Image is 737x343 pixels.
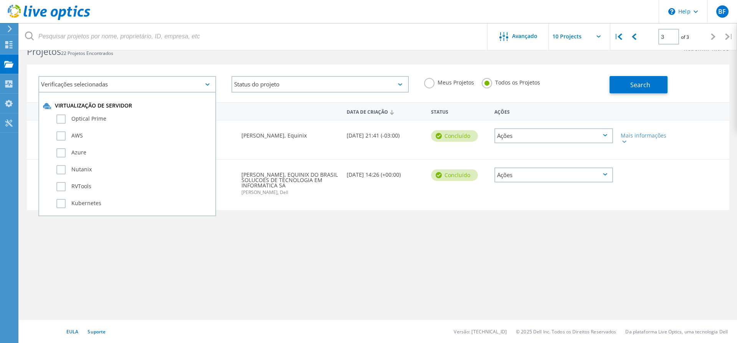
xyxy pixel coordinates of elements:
[491,104,617,118] div: Ações
[668,8,675,15] svg: \n
[482,78,540,85] label: Todos os Projetos
[431,169,478,181] div: Concluído
[19,23,488,50] input: Pesquisar projetos por nome, proprietário, ID, empresa, etc
[56,148,212,157] label: Azure
[516,328,616,335] li: © 2025 Dell Inc. Todos os Direitos Reservados
[427,104,491,118] div: Status
[56,114,212,124] label: Optical Prime
[38,76,216,93] div: Verificações selecionadas
[718,8,726,15] span: BF
[56,182,212,191] label: RVTools
[56,131,212,141] label: AWS
[494,167,613,182] div: Ações
[630,81,650,89] span: Search
[238,121,343,146] div: [PERSON_NAME], Equinix
[8,16,90,22] a: Live Optics Dashboard
[343,121,427,146] div: [DATE] 21:41 (-03:00)
[238,160,343,202] div: [PERSON_NAME], EQUINIX DO BRASIL SOLUCOES DE TECNOLOGIA EM INFORMATICA SA
[56,199,212,208] label: Kubernetes
[512,33,537,39] span: Avançado
[43,102,212,110] div: Virtualização de servidor
[56,165,212,174] label: Nutanix
[610,76,668,93] button: Search
[431,130,478,142] div: Concluído
[241,190,339,195] span: [PERSON_NAME], Dell
[721,23,737,50] div: |
[454,328,507,335] li: Versão: [TECHNICAL_ID]
[610,23,626,50] div: |
[231,76,409,93] div: Status do projeto
[66,328,78,335] a: EULA
[343,160,427,185] div: [DATE] 14:26 (+00:00)
[494,128,613,143] div: Ações
[343,104,427,119] div: Data de Criação
[621,133,669,144] div: Mais informações
[681,34,689,40] span: of 3
[424,78,474,85] label: Meus Projetos
[61,50,113,56] span: 22 Projetos Encontrados
[625,328,728,335] li: Da plataforma Live Optics, uma tecnologia Dell
[88,328,106,335] a: Suporte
